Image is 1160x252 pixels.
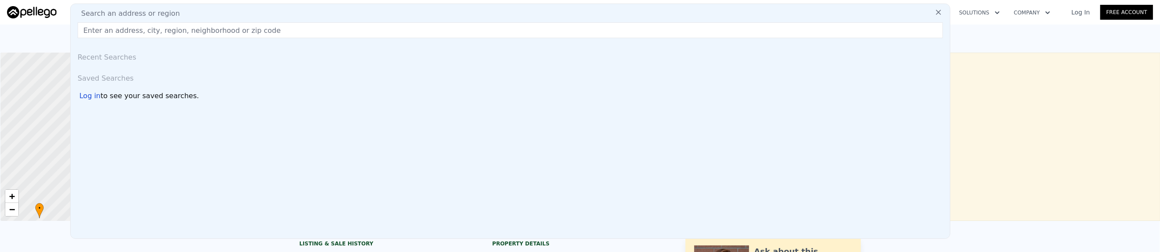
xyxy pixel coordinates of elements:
a: Free Account [1100,5,1153,20]
div: Recent Searches [74,45,946,66]
div: Property details [493,240,668,247]
button: Solutions [952,5,1007,21]
div: Log in [79,91,100,101]
a: Log In [1061,8,1100,17]
a: Zoom out [5,203,18,216]
a: Zoom in [5,190,18,203]
div: Saved Searches [74,66,946,87]
div: LISTING & SALE HISTORY [300,240,475,249]
span: − [9,204,15,215]
button: Company [1007,5,1057,21]
span: Search an address or region [74,8,180,19]
img: Pellego [7,6,57,18]
span: to see your saved searches. [100,91,199,101]
span: + [9,191,15,202]
div: • [35,203,44,218]
input: Enter an address, city, region, neighborhood or zip code [78,22,943,38]
span: • [35,204,44,212]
